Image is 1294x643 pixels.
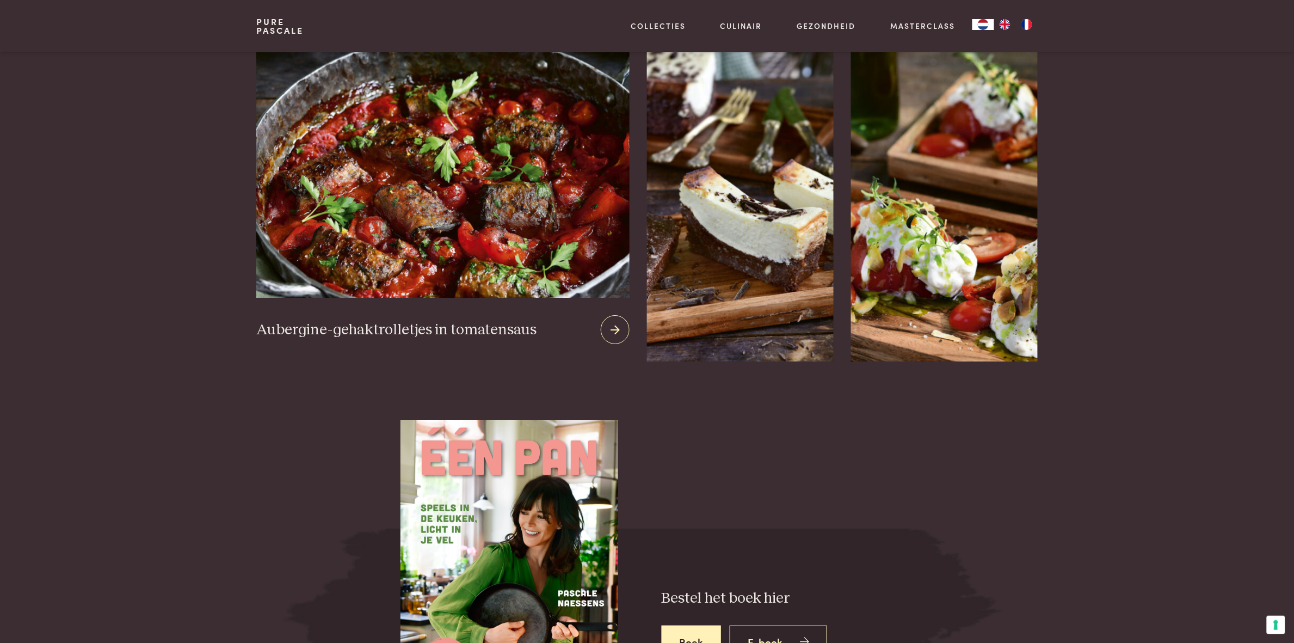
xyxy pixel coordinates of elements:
[994,19,1016,30] a: EN
[797,20,856,32] a: Gezondheid
[994,19,1038,30] ul: Language list
[662,589,908,608] h3: Bestel het boek hier
[256,35,630,362] a: Aubergine-gehaktrolletjes in tomatensaus Aubergine-gehaktrolletjes in tomatensaus
[256,17,304,35] a: PurePascale
[1267,616,1285,634] button: Uw voorkeuren voor toestemming voor trackingtechnologieën
[851,35,1038,362] img: Gare gekoelde tomaat met stracciatella
[256,321,537,340] h3: Aubergine-gehaktrolletjes in tomatensaus
[256,35,630,298] img: Aubergine-gehaktrolletjes in tomatensaus
[972,19,1038,30] aside: Language selected: Nederlands
[720,20,762,32] a: Culinair
[972,19,994,30] div: Language
[972,19,994,30] a: NL
[890,20,955,32] a: Masterclass
[631,20,686,32] a: Collecties
[647,35,834,362] img: Brownie-cheesecake
[1016,19,1038,30] a: FR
